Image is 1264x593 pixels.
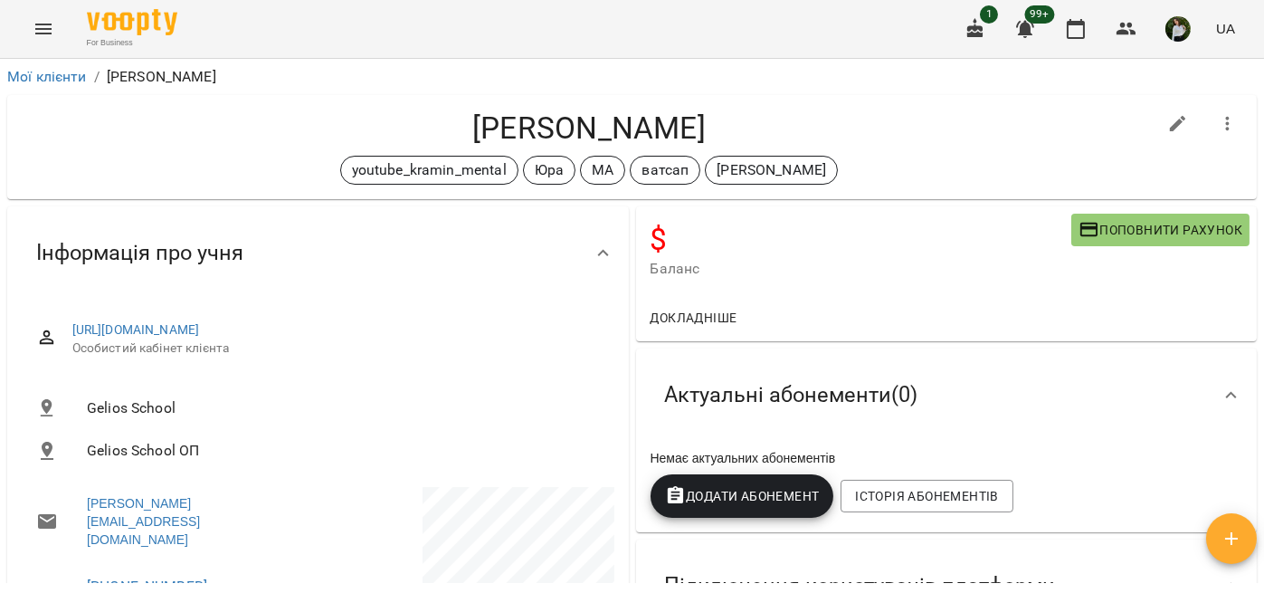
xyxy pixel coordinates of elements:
[87,494,299,549] a: [PERSON_NAME][EMAIL_ADDRESS][DOMAIN_NAME]
[72,322,200,337] a: [URL][DOMAIN_NAME]
[523,156,575,185] div: Юра
[651,474,834,518] button: Додати Абонемент
[1071,214,1250,246] button: Поповнити рахунок
[87,440,600,462] span: Gelios School ОП
[36,239,243,267] span: Інформація про учня
[352,159,507,181] p: youtube_kramin_mental
[665,381,918,409] span: Актуальні абонементи ( 0 )
[340,156,518,185] div: youtube_kramin_mental
[630,156,700,185] div: ватсап
[855,485,998,507] span: Історія абонементів
[651,221,1071,258] h4: $
[87,9,177,35] img: Voopty Logo
[717,159,826,181] p: [PERSON_NAME]
[22,7,65,51] button: Menu
[580,156,625,185] div: МА
[94,66,100,88] li: /
[1079,219,1242,241] span: Поповнити рахунок
[647,445,1247,471] div: Немає актуальних абонементів
[1165,16,1191,42] img: 6b662c501955233907b073253d93c30f.jpg
[1209,12,1242,45] button: UA
[7,68,87,85] a: Мої клієнти
[22,110,1156,147] h4: [PERSON_NAME]
[1025,5,1055,24] span: 99+
[841,480,1012,512] button: Історія абонементів
[705,156,838,185] div: [PERSON_NAME]
[1216,19,1235,38] span: UA
[980,5,998,24] span: 1
[7,66,1257,88] nav: breadcrumb
[651,307,737,329] span: Докладніше
[642,159,689,181] p: ватсап
[72,340,600,358] span: Особистий кабінет клієнта
[651,258,1071,280] span: Баланс
[87,397,600,419] span: Gelios School
[7,206,629,300] div: Інформація про учня
[535,159,564,181] p: Юра
[636,349,1258,442] div: Актуальні абонементи(0)
[643,301,745,334] button: Докладніше
[665,485,820,507] span: Додати Абонемент
[107,66,216,88] p: [PERSON_NAME]
[87,37,177,49] span: For Business
[592,159,613,181] p: МА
